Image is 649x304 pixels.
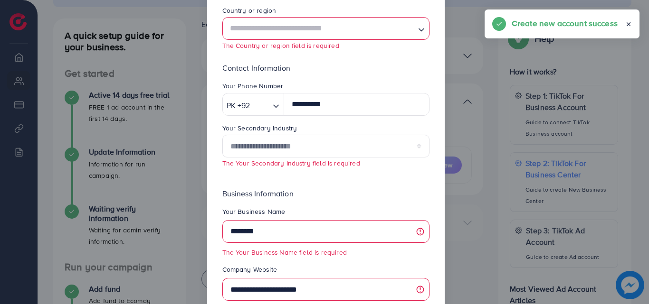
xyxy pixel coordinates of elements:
[227,99,236,112] span: PK
[222,62,429,74] p: Contact Information
[222,81,284,91] label: Your Phone Number
[222,93,285,116] div: Search for option
[227,20,414,37] input: Search for option
[222,188,429,199] p: Business Information
[512,17,618,29] h5: Create new account success
[222,207,429,220] legend: Your Business Name
[222,248,429,257] small: The Your Business Name field is required
[253,98,269,112] input: Search for option
[222,6,277,15] label: Country or region
[222,158,360,167] small: The Your Secondary Industry field is required
[222,17,429,40] div: Search for option
[222,265,429,278] legend: Company Website
[238,99,250,112] span: +92
[222,41,339,50] small: The Country or region field is required
[222,123,297,133] label: Your Secondary Industry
